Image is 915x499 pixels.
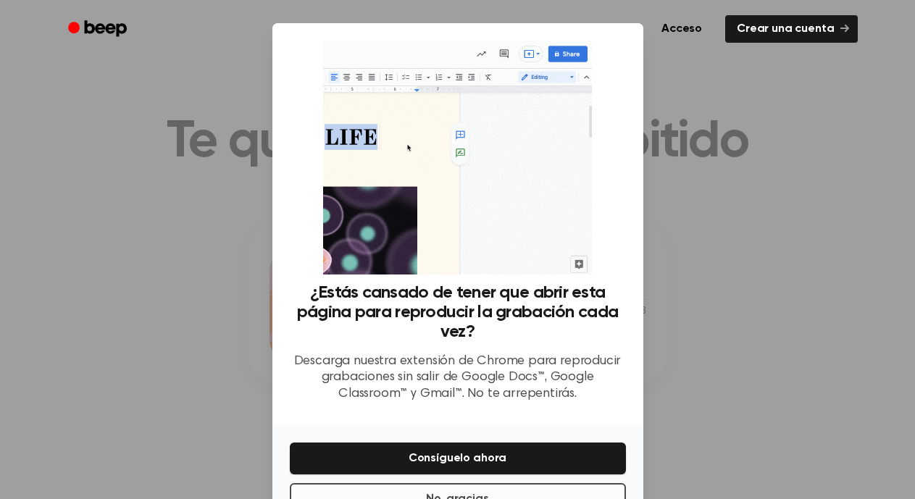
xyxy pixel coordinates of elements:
font: Descarga nuestra extensión de Chrome para reproducir grabaciones sin salir de Google Docs™, Googl... [294,355,622,401]
font: ¿Estás cansado de tener que abrir esta página para reproducir la grabación cada vez? [297,284,618,340]
img: Extensión de pitido en acción [323,41,592,274]
a: Crear una cuenta [725,15,857,43]
a: Acceso [647,12,716,46]
button: Consíguelo ahora [290,443,626,474]
font: Consíguelo ahora [409,453,506,464]
a: Bip [58,15,140,43]
font: Crear una cuenta [737,23,834,35]
font: Acceso [661,23,702,35]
